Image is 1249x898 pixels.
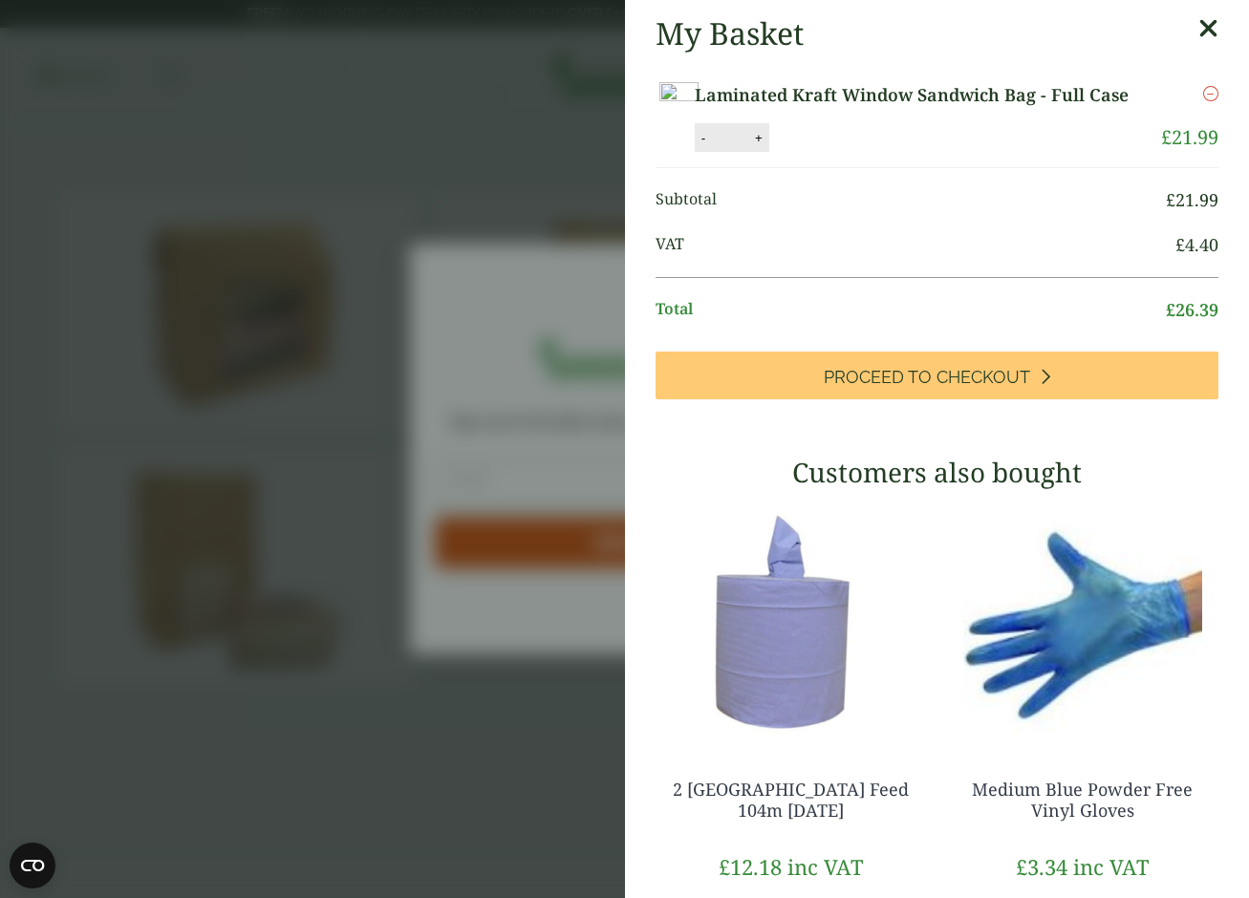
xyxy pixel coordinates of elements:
[1161,124,1172,150] span: £
[824,367,1030,388] span: Proceed to Checkout
[1073,852,1149,881] span: inc VAT
[719,852,730,881] span: £
[1166,188,1175,211] span: £
[1166,298,1218,321] bdi: 26.39
[656,502,928,741] img: 3630017-2-Ply-Blue-Centre-Feed-104m
[719,852,782,881] bdi: 12.18
[656,297,1167,323] span: Total
[749,130,768,146] button: +
[1166,188,1218,211] bdi: 21.99
[946,502,1218,741] img: 4130015J-Blue-Vinyl-Powder-Free-Gloves-Medium
[696,130,711,146] button: -
[656,15,804,52] h2: My Basket
[1161,124,1218,150] bdi: 21.99
[1016,852,1027,881] span: £
[656,187,1167,213] span: Subtotal
[656,232,1176,258] span: VAT
[10,843,55,888] button: Open CMP widget
[1166,298,1175,321] span: £
[1016,852,1067,881] bdi: 3.34
[673,778,909,822] a: 2 [GEOGRAPHIC_DATA] Feed 104m [DATE]
[656,457,1219,489] h3: Customers also bought
[656,352,1219,399] a: Proceed to Checkout
[972,778,1193,822] a: Medium Blue Powder Free Vinyl Gloves
[787,852,863,881] span: inc VAT
[1203,82,1218,105] a: Remove this item
[1175,233,1185,256] span: £
[695,82,1145,108] a: Laminated Kraft Window Sandwich Bag - Full Case
[1175,233,1218,256] bdi: 4.40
